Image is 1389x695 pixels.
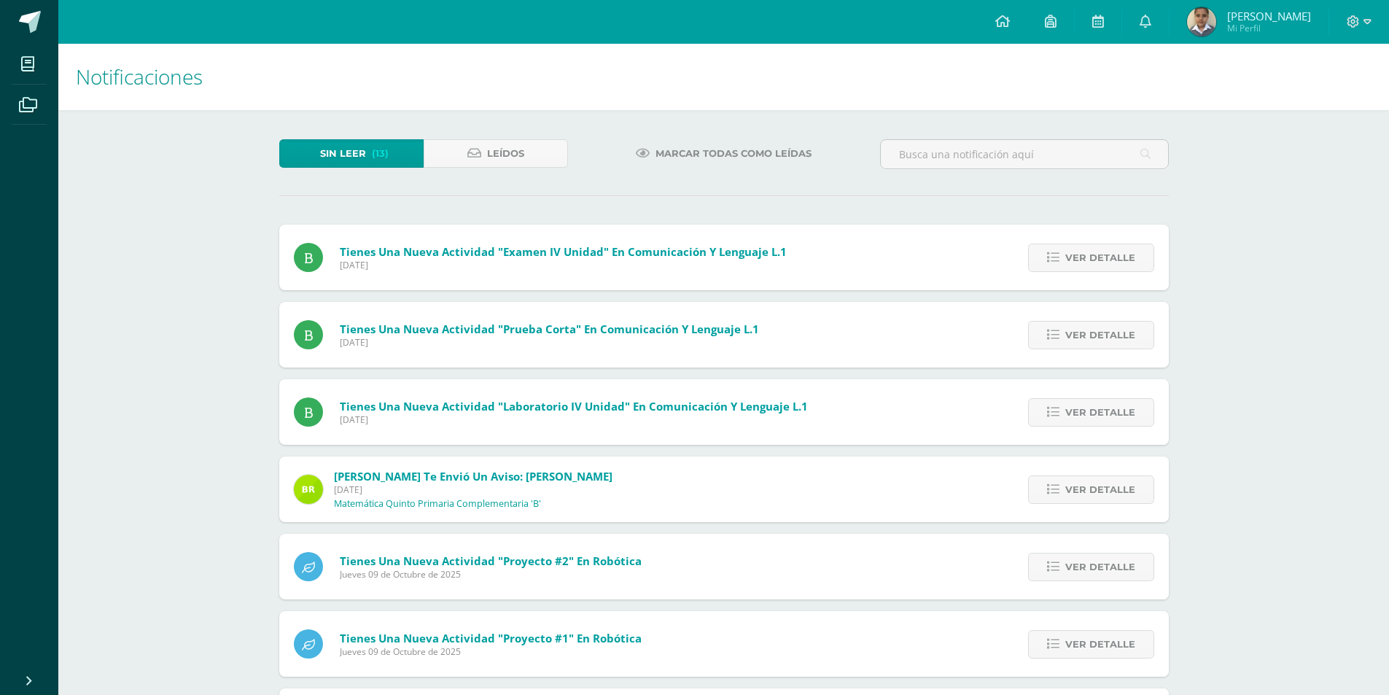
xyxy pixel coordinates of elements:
[372,140,389,167] span: (13)
[340,631,642,645] span: Tienes una nueva actividad "Proyecto #1" En Robótica
[340,244,787,259] span: Tienes una nueva actividad "Examen IV unidad" En Comunicación y Lenguaje L.1
[294,475,323,504] img: 91fb60d109cd21dad9818b7e10cccf2e.png
[334,484,612,496] span: [DATE]
[1065,244,1135,271] span: Ver detalle
[279,139,424,168] a: Sin leer(13)
[340,554,642,568] span: Tienes una nueva actividad "Proyecto #2" En Robótica
[881,140,1168,168] input: Busca una notificación aquí
[1187,7,1216,36] img: 193c62e8dc14977076698c9988c57c15.png
[340,568,642,581] span: Jueves 09 de Octubre de 2025
[1065,322,1135,349] span: Ver detalle
[320,140,366,167] span: Sin leer
[1227,22,1311,34] span: Mi Perfil
[424,139,568,168] a: Leídos
[1065,631,1135,658] span: Ver detalle
[76,63,203,90] span: Notificaciones
[655,140,812,167] span: Marcar todas como leídas
[340,322,759,336] span: Tienes una nueva actividad "Prueba corta" En Comunicación y Lenguaje L.1
[340,645,642,658] span: Jueves 09 de Octubre de 2025
[340,399,808,413] span: Tienes una nueva actividad "Laboratorio IV unidad" En Comunicación y Lenguaje L.1
[1065,554,1135,581] span: Ver detalle
[618,139,830,168] a: Marcar todas como leídas
[334,469,612,484] span: [PERSON_NAME] te envió un aviso: [PERSON_NAME]
[1065,476,1135,503] span: Ver detalle
[1227,9,1311,23] span: [PERSON_NAME]
[340,413,808,426] span: [DATE]
[487,140,524,167] span: Leídos
[340,336,759,349] span: [DATE]
[334,498,541,510] p: Matemática Quinto Primaria Complementaria 'B'
[340,259,787,271] span: [DATE]
[1065,399,1135,426] span: Ver detalle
